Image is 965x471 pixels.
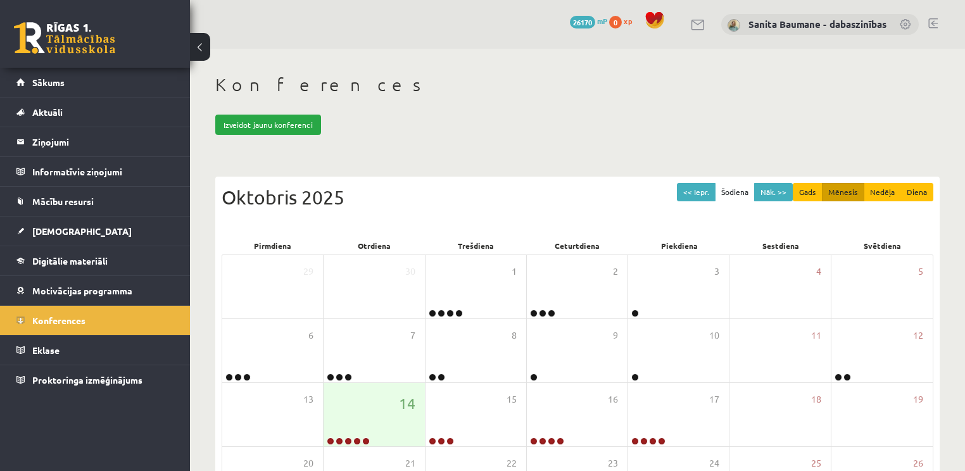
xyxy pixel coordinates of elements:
[793,183,823,201] button: Gads
[324,237,426,254] div: Otrdiena
[677,183,716,201] button: << Iepr.
[512,329,517,342] span: 8
[507,392,517,406] span: 15
[609,16,638,26] a: 0 xp
[32,315,85,326] span: Konferences
[32,106,63,118] span: Aktuāli
[900,183,933,201] button: Diena
[748,18,886,30] a: Sanita Baumane - dabaszinības
[822,183,864,201] button: Mēnesis
[32,344,60,356] span: Eklase
[16,217,174,246] a: [DEMOGRAPHIC_DATA]
[303,392,313,406] span: 13
[16,365,174,394] a: Proktoringa izmēģinājums
[628,237,730,254] div: Piekdiena
[16,187,174,216] a: Mācību resursi
[32,157,174,186] legend: Informatīvie ziņojumi
[32,374,142,386] span: Proktoringa izmēģinājums
[597,16,607,26] span: mP
[32,196,94,207] span: Mācību resursi
[715,183,755,201] button: Šodiena
[222,237,324,254] div: Pirmdiena
[303,265,313,279] span: 29
[613,265,618,279] span: 2
[709,329,719,342] span: 10
[864,183,901,201] button: Nedēļa
[14,22,115,54] a: Rīgas 1. Tālmācības vidusskola
[918,265,923,279] span: 5
[303,456,313,470] span: 20
[913,456,923,470] span: 26
[32,255,108,267] span: Digitālie materiāli
[570,16,595,28] span: 26170
[32,77,65,88] span: Sākums
[215,74,940,96] h1: Konferences
[32,285,132,296] span: Motivācijas programma
[714,265,719,279] span: 3
[16,97,174,127] a: Aktuāli
[816,265,821,279] span: 4
[425,237,527,254] div: Trešdiena
[527,237,629,254] div: Ceturtdiena
[32,225,132,237] span: [DEMOGRAPHIC_DATA]
[308,329,313,342] span: 6
[811,456,821,470] span: 25
[913,329,923,342] span: 12
[728,19,740,32] img: Sanita Baumane - dabaszinības
[831,237,933,254] div: Svētdiena
[570,16,607,26] a: 26170 mP
[609,16,622,28] span: 0
[754,183,793,201] button: Nāk. >>
[16,157,174,186] a: Informatīvie ziņojumi
[709,456,719,470] span: 24
[16,246,174,275] a: Digitālie materiāli
[16,336,174,365] a: Eklase
[16,306,174,335] a: Konferences
[16,127,174,156] a: Ziņojumi
[16,276,174,305] a: Motivācijas programma
[405,265,415,279] span: 30
[811,329,821,342] span: 11
[624,16,632,26] span: xp
[507,456,517,470] span: 22
[811,392,821,406] span: 18
[405,456,415,470] span: 21
[32,127,174,156] legend: Ziņojumi
[16,68,174,97] a: Sākums
[709,392,719,406] span: 17
[608,392,618,406] span: 16
[613,329,618,342] span: 9
[215,115,321,135] a: Izveidot jaunu konferenci
[730,237,832,254] div: Sestdiena
[512,265,517,279] span: 1
[608,456,618,470] span: 23
[410,329,415,342] span: 7
[222,183,933,211] div: Oktobris 2025
[913,392,923,406] span: 19
[399,392,415,414] span: 14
